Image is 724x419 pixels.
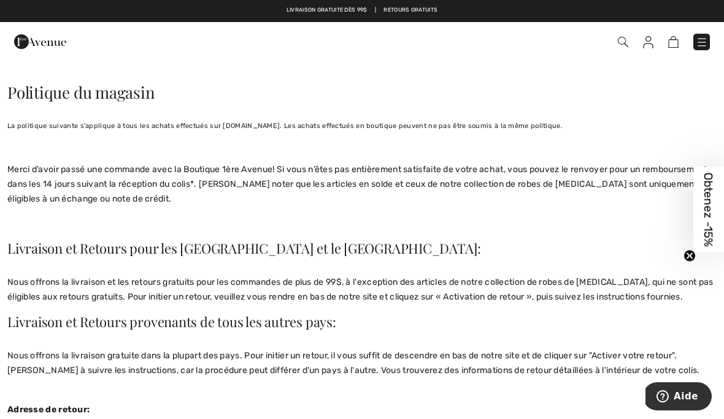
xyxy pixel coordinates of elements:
[383,6,437,15] a: Retours gratuits
[618,37,628,47] img: Recherche
[7,404,90,415] strong: Adresse de retour:
[702,173,716,247] span: Obtenez -15%
[7,312,336,331] span: Livraison et Retours provenants de tous les autres pays:
[7,239,481,257] span: Livraison et Retours pour les [GEOGRAPHIC_DATA] et le [GEOGRAPHIC_DATA]:
[7,277,714,302] span: Nous offrons la livraison et les retours gratuits pour les commandes de plus de 99$, à l'exceptio...
[7,164,707,204] span: Merci d’avoir passé une commande avec la Boutique 1ère Avenue! Si vous n’êtes pas entièrement sat...
[287,6,368,15] a: Livraison gratuite dès 99$
[684,250,696,262] button: Close teaser
[696,36,708,48] img: Menu
[7,122,563,130] span: La politique suivante s'applique à tous les achats effectués sur [DOMAIN_NAME]. Les achats effect...
[7,60,717,113] h1: Politique du magasin
[643,36,653,48] img: Mes infos
[7,350,700,376] span: Nous offrons la livraison gratuite dans la plupart des pays. Pour initier un retour, il vous suff...
[693,167,724,252] div: Obtenez -15%Close teaser
[14,35,66,47] a: 1ère Avenue
[375,6,376,15] span: |
[14,29,66,54] img: 1ère Avenue
[668,36,679,48] img: Panier d'achat
[645,382,712,413] iframe: Ouvre un widget dans lequel vous pouvez trouver plus d’informations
